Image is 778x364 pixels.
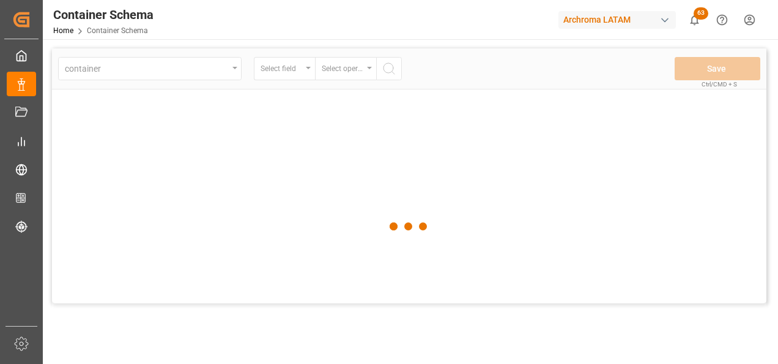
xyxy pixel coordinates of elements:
button: Archroma LATAM [558,8,681,31]
a: Home [53,26,73,35]
span: 63 [694,7,708,20]
button: show 63 new notifications [681,6,708,34]
div: Container Schema [53,6,154,24]
button: Help Center [708,6,736,34]
div: Archroma LATAM [558,11,676,29]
